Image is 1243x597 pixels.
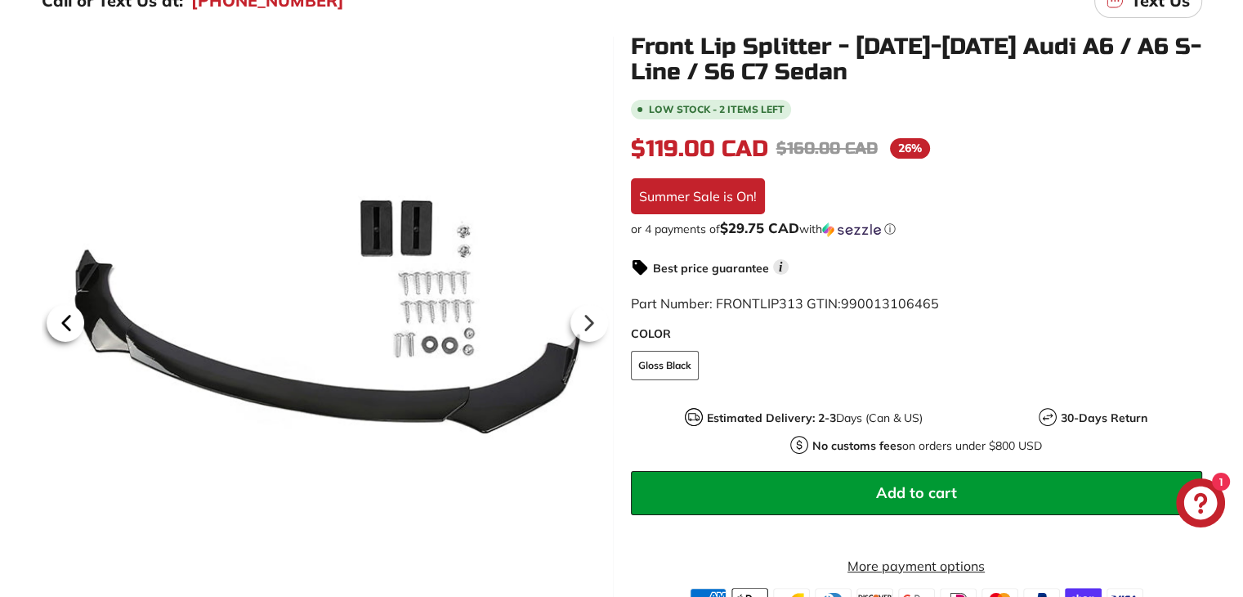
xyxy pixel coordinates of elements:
[631,471,1202,515] button: Add to cart
[631,221,1202,237] div: or 4 payments of$29.75 CADwithSezzle Click to learn more about Sezzle
[631,135,768,163] span: $119.00 CAD
[812,438,902,453] strong: No customs fees
[653,261,769,276] strong: Best price guarantee
[631,221,1202,237] div: or 4 payments of with
[631,295,939,312] span: Part Number: FRONTLIP313 GTIN:
[773,259,789,275] span: i
[707,410,923,427] p: Days (Can & US)
[1171,478,1230,532] inbox-online-store-chat: Shopify online store chat
[822,222,881,237] img: Sezzle
[649,105,785,114] span: Low stock - 2 items left
[841,295,939,312] span: 990013106465
[776,138,878,159] span: $160.00 CAD
[707,411,836,425] strong: Estimated Delivery: 2-3
[631,178,765,214] div: Summer Sale is On!
[890,138,930,159] span: 26%
[631,556,1202,576] a: More payment options
[631,325,1202,343] label: COLOR
[1061,411,1147,425] strong: 30-Days Return
[631,34,1202,85] h1: Front Lip Splitter - [DATE]-[DATE] Audi A6 / A6 S-Line / S6 C7 Sedan
[876,483,957,502] span: Add to cart
[812,438,1042,455] p: on orders under $800 USD
[720,219,799,236] span: $29.75 CAD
